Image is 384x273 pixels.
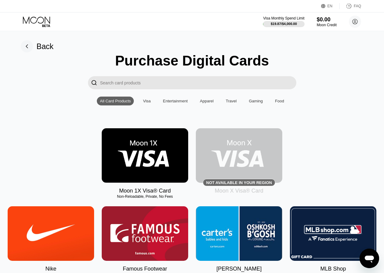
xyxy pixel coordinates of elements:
div: Not available in your region [206,180,272,185]
div: Gaming [249,99,263,103]
div: Food [275,99,284,103]
div: All Card Products [97,97,134,105]
iframe: Button to launch messaging window [360,249,379,268]
div: Food [272,97,287,105]
div: Gaming [246,97,266,105]
div: Travel [226,99,237,103]
div: Visa Monthly Spend Limit$19.87/$4,000.00 [263,16,304,27]
div: Entertainment [163,99,188,103]
div: Non-Reloadable, Private, No Fees [102,194,188,199]
div: Entertainment [160,97,191,105]
div: Moon X Visa® Card [215,188,263,194]
div: Moon 1X Visa® Card [119,188,171,194]
div: Visa [140,97,154,105]
div: Back [21,40,54,52]
div: All Card Products [100,99,131,103]
div: Nike [45,266,56,272]
div: Apparel [200,99,214,103]
div: FAQ [340,3,361,9]
div: Purchase Digital Cards [115,52,269,69]
div: $19.87 / $4,000.00 [271,22,297,26]
div: EN [321,3,340,9]
div: $0.00Moon Credit [317,16,337,27]
div: Famous Footwear [123,266,167,272]
div: Apparel [197,97,217,105]
input: Search card products [100,76,296,89]
div: Back [37,42,54,51]
div:  [88,76,100,89]
div: Travel [223,97,240,105]
div: EN [327,4,333,8]
div: $0.00 [317,16,337,23]
div: MLB Shop [320,266,346,272]
div: FAQ [354,4,361,8]
div:  [91,79,97,86]
div: [PERSON_NAME] [216,266,261,272]
div: Visa [143,99,151,103]
div: Moon Credit [317,23,337,27]
div: Not available in your region [196,128,282,183]
div: Visa Monthly Spend Limit [263,16,304,20]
